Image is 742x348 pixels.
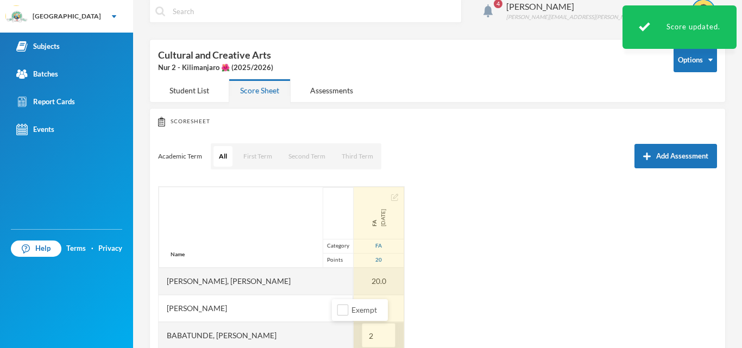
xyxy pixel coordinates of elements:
[159,295,353,322] div: [PERSON_NAME]
[229,79,291,102] div: Score Sheet
[158,79,221,102] div: Student List
[158,48,657,73] div: Cultural and Creative Arts
[634,144,717,168] button: Add Assessment
[506,13,683,21] div: [PERSON_NAME][EMAIL_ADDRESS][PERSON_NAME][DOMAIN_NAME]
[354,253,404,267] div: 20
[370,209,387,226] div: First Term Formative Assessment
[347,305,381,314] span: Exempt
[323,239,353,253] div: Category
[16,124,54,135] div: Events
[354,295,404,322] div: 20.0
[158,62,657,73] div: Nur 2 - Kilimanjaro 🌺 (2025/2026)
[159,242,196,267] div: Name
[11,241,61,257] a: Help
[91,243,93,254] div: ·
[674,48,717,72] button: Options
[98,243,122,254] a: Privacy
[6,6,28,28] img: logo
[158,152,202,161] p: Academic Term
[213,146,232,167] button: All
[336,146,379,167] button: Third Term
[299,79,364,102] div: Assessments
[238,146,278,167] button: First Term
[16,41,60,52] div: Subjects
[155,7,165,16] img: search
[391,193,398,201] button: Edit Assessment
[159,268,353,295] div: [PERSON_NAME], [PERSON_NAME]
[323,253,353,267] div: Points
[283,146,331,167] button: Second Term
[622,5,737,49] div: Score updated.
[66,243,86,254] a: Terms
[158,117,717,126] div: Scoresheet
[16,68,58,80] div: Batches
[33,11,101,21] div: [GEOGRAPHIC_DATA]
[354,239,404,253] div: Formative Assessment
[354,268,404,295] div: 20.0
[391,194,398,201] img: edit
[16,96,75,107] div: Report Cards
[370,209,379,226] span: FA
